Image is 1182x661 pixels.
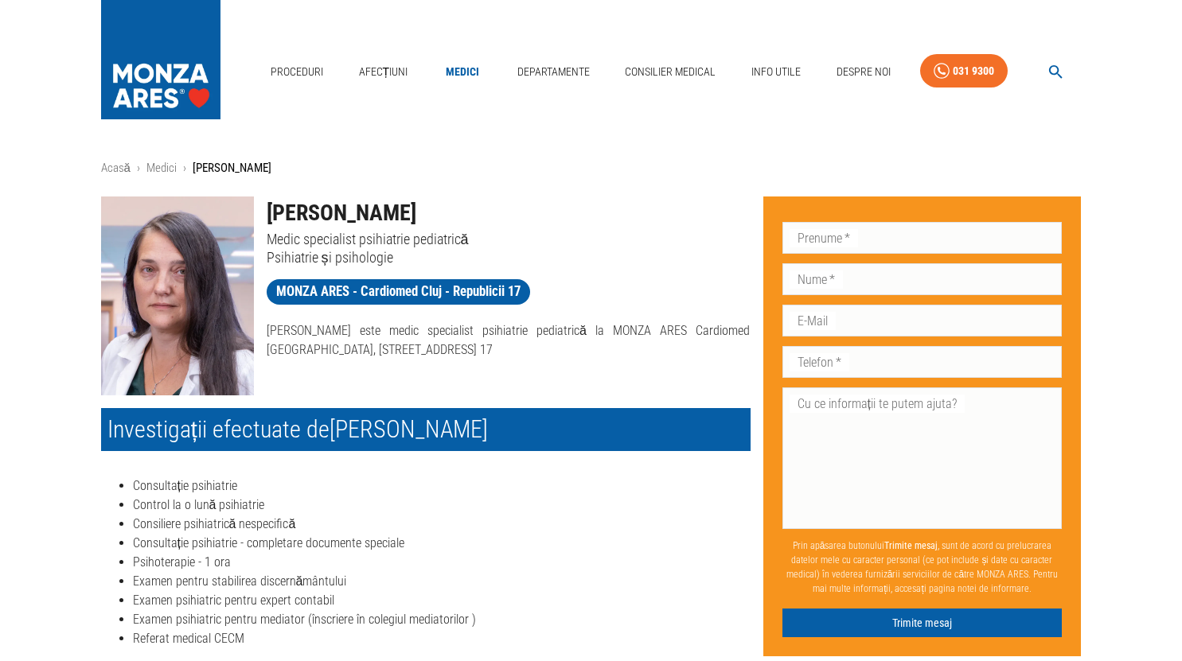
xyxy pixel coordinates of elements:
[133,591,751,610] li: Examen psihiatric pentru expert contabil
[782,532,1063,602] p: Prin apăsarea butonului , sunt de acord cu prelucrarea datelor mele cu caracter personal (ce pot ...
[267,282,530,301] span: MONZA ARES - Cardiomed Cluj - Republicii 17
[133,610,751,629] li: Examen psihiatric pentru mediator (înscriere în colegiul mediatorilor )
[183,159,186,177] li: ›
[884,540,938,551] b: Trimite mesaj
[618,56,722,88] a: Consilier Medical
[353,56,415,88] a: Afecțiuni
[782,609,1063,638] button: Trimite mesaj
[137,159,140,177] li: ›
[101,161,131,175] a: Acasă
[511,56,596,88] a: Departamente
[437,56,488,88] a: Medici
[267,279,530,305] a: MONZA ARES - Cardiomed Cluj - Republicii 17
[193,159,271,177] p: [PERSON_NAME]
[133,629,751,648] li: Referat medical CECM
[264,56,330,88] a: Proceduri
[133,496,751,515] li: Control la o lună psihiatrie
[133,553,751,572] li: Psihoterapie - 1 ora
[101,408,751,451] h2: Investigații efectuate de [PERSON_NAME]
[267,230,751,248] p: Medic specialist psihiatrie pediatrică
[953,61,994,81] div: 031 9300
[267,196,751,230] h1: [PERSON_NAME]
[133,534,751,553] li: Consultație psihiatrie - completare documente speciale
[830,56,897,88] a: Despre Noi
[267,248,751,266] p: Psihiatrie și psihologie
[101,159,1082,177] nav: breadcrumb
[745,56,807,88] a: Info Utile
[133,476,751,496] li: Consultație psihiatrie
[146,161,177,175] a: Medici
[133,515,751,534] li: Consiliere psihiatrică nespecifică
[267,321,751,360] p: [PERSON_NAME] este medic specialist psihiatrie pediatrică la MONZA ARES Cardiomed [GEOGRAPHIC_DAT...
[920,54,1008,88] a: 031 9300
[101,196,254,395] img: Dr. Miruna Danciu
[133,572,751,591] li: Examen pentru stabilirea discernământului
